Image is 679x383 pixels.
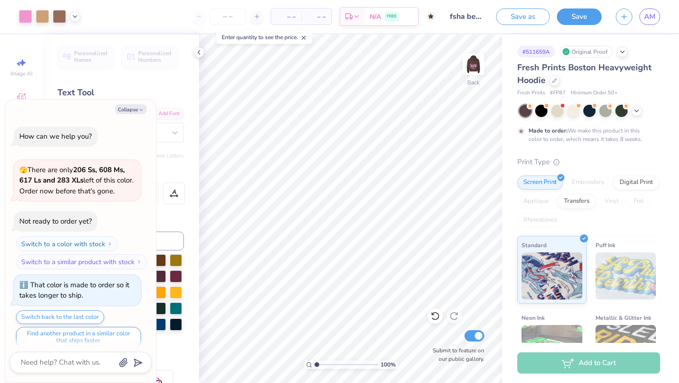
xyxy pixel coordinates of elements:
[598,194,625,208] div: Vinyl
[517,46,555,58] div: # 511659A
[517,62,652,86] span: Fresh Prints Boston Heavyweight Hoodie
[517,89,545,97] span: Fresh Prints
[16,310,104,324] button: Switch back to the last color
[522,240,547,250] span: Standard
[522,313,545,323] span: Neon Ink
[560,46,613,58] div: Original Proof
[571,89,618,97] span: Minimum Order: 50 +
[596,325,656,372] img: Metallic & Glitter Ink
[115,104,147,114] button: Collapse
[216,31,312,44] div: Enter quantity to see the price.
[517,157,660,167] div: Print Type
[16,327,141,348] button: Find another product in a similar color that ships faster
[443,7,489,26] input: Untitled Design
[566,175,611,190] div: Embroidery
[558,194,596,208] div: Transfers
[370,12,381,22] span: N/A
[467,78,480,87] div: Back
[19,165,133,196] span: There are only left of this color. Order now before that's gone.
[522,325,582,372] img: Neon Ink
[74,50,108,63] span: Personalized Names
[381,360,396,369] span: 100 %
[517,194,555,208] div: Applique
[277,12,296,22] span: – –
[496,8,550,25] button: Save as
[10,70,33,77] span: Image AI
[639,8,660,25] a: AM
[107,241,113,247] img: Switch to a color with stock
[19,166,27,175] span: 🫣
[550,89,566,97] span: # FP87
[16,254,147,269] button: Switch to a similar product with stock
[628,194,650,208] div: Foil
[147,108,184,119] div: Add Font
[557,8,602,25] button: Save
[387,13,397,20] span: FREE
[19,216,92,226] div: Not ready to order yet?
[58,86,184,99] div: Text Tool
[16,236,118,251] button: Switch to a color with stock
[596,240,615,250] span: Puff Ink
[136,259,142,265] img: Switch to a similar product with stock
[596,313,651,323] span: Metallic & Glitter Ink
[644,11,655,22] span: AM
[138,50,172,63] span: Personalized Numbers
[517,175,563,190] div: Screen Print
[19,132,92,141] div: How can we help you?
[596,252,656,300] img: Puff Ink
[613,175,659,190] div: Digital Print
[529,127,568,134] strong: Made to order:
[209,8,246,25] input: – –
[529,126,645,143] div: We make this product in this color to order, which means it takes 8 weeks.
[522,252,582,300] img: Standard
[19,280,129,300] div: That color is made to order so it takes longer to ship.
[517,213,563,227] div: Rhinestones
[428,346,484,363] label: Submit to feature on our public gallery.
[307,12,326,22] span: – –
[464,55,483,74] img: Back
